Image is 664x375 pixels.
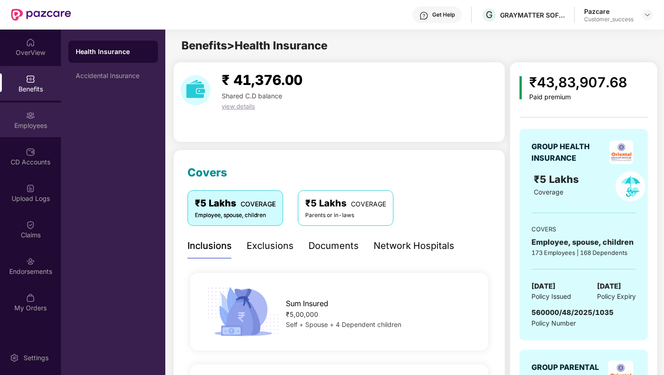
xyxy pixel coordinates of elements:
[597,281,621,292] span: [DATE]
[11,9,71,21] img: New Pazcare Logo
[195,211,276,220] div: Employee, spouse, children
[531,248,636,257] div: 173 Employees | 168 Dependents
[305,196,386,211] div: ₹5 Lakhs
[76,47,151,56] div: Health Insurance
[531,319,576,327] span: Policy Number
[26,38,35,47] img: svg+xml;base64,PHN2ZyBpZD0iSG9tZSIgeG1sbnM9Imh0dHA6Ly93d3cudzMub3JnLzIwMDAvc3ZnIiB3aWR0aD0iMjAiIG...
[222,92,282,100] span: Shared C.D balance
[531,308,614,317] span: 560000/48/2025/1035
[26,111,35,120] img: svg+xml;base64,PHN2ZyBpZD0iRW1wbG95ZWVzIiB4bWxucz0iaHR0cDovL3d3dy53My5vcmcvMjAwMC9zdmciIHdpZHRoPS...
[222,72,302,88] span: ₹ 41,376.00
[531,224,636,234] div: COVERS
[26,220,35,230] img: svg+xml;base64,PHN2ZyBpZD0iQ2xhaW0iIHhtbG5zPSJodHRwOi8vd3d3LnczLm9yZy8yMDAwL3N2ZyIgd2lkdGg9IjIwIi...
[597,291,636,302] span: Policy Expiry
[241,200,276,208] span: COVERAGE
[187,166,227,179] span: Covers
[610,140,633,164] img: insurerLogo
[26,147,35,157] img: svg+xml;base64,PHN2ZyBpZD0iQ0RfQWNjb3VudHMiIGRhdGEtbmFtZT0iQ0QgQWNjb3VudHMiIHhtbG5zPSJodHRwOi8vd3...
[519,76,522,99] img: icon
[432,11,455,18] div: Get Help
[374,239,454,253] div: Network Hospitals
[26,184,35,193] img: svg+xml;base64,PHN2ZyBpZD0iVXBsb2FkX0xvZ3MiIGRhdGEtbmFtZT0iVXBsb2FkIExvZ3MiIHhtbG5zPSJodHRwOi8vd3...
[286,309,474,320] div: ₹5,00,000
[534,188,563,196] span: Coverage
[584,7,634,16] div: Pazcare
[644,11,651,18] img: svg+xml;base64,PHN2ZyBpZD0iRHJvcGRvd24tMzJ4MzIiIHhtbG5zPSJodHRwOi8vd3d3LnczLm9yZy8yMDAwL3N2ZyIgd2...
[531,236,636,248] div: Employee, spouse, children
[10,353,19,363] img: svg+xml;base64,PHN2ZyBpZD0iU2V0dGluZy0yMHgyMCIgeG1sbnM9Imh0dHA6Ly93d3cudzMub3JnLzIwMDAvc3ZnIiB3aW...
[286,298,328,309] span: Sum Insured
[247,239,294,253] div: Exclusions
[584,16,634,23] div: Customer_success
[181,75,211,105] img: download
[531,281,555,292] span: [DATE]
[26,293,35,302] img: svg+xml;base64,PHN2ZyBpZD0iTXlfT3JkZXJzIiBkYXRhLW5hbWU9Ik15IE9yZGVycyIgeG1sbnM9Imh0dHA6Ly93d3cudz...
[419,11,429,20] img: svg+xml;base64,PHN2ZyBpZD0iSGVscC0zMngzMiIgeG1sbnM9Imh0dHA6Ly93d3cudzMub3JnLzIwMDAvc3ZnIiB3aWR0aD...
[286,321,401,328] span: Self + Spouse + 4 Dependent children
[222,103,255,110] span: view details
[305,211,386,220] div: Parents or in-laws
[308,239,359,253] div: Documents
[187,239,232,253] div: Inclusions
[351,200,386,208] span: COVERAGE
[76,72,151,79] div: Accidental Insurance
[529,72,627,93] div: ₹43,83,907.68
[531,141,606,164] div: GROUP HEALTH INSURANCE
[500,11,565,19] div: GRAYMATTER SOFTWARE SERVICES PRIVATE LIMITED
[616,171,646,201] img: policyIcon
[529,93,627,101] div: Paid premium
[204,284,282,339] img: icon
[534,173,581,185] span: ₹5 Lakhs
[21,353,51,363] div: Settings
[181,39,327,52] span: Benefits > Health Insurance
[26,257,35,266] img: svg+xml;base64,PHN2ZyBpZD0iRW5kb3JzZW1lbnRzIiB4bWxucz0iaHR0cDovL3d3dy53My5vcmcvMjAwMC9zdmciIHdpZH...
[195,196,276,211] div: ₹5 Lakhs
[486,9,493,20] span: G
[531,291,571,302] span: Policy Issued
[26,74,35,84] img: svg+xml;base64,PHN2ZyBpZD0iQmVuZWZpdHMiIHhtbG5zPSJodHRwOi8vd3d3LnczLm9yZy8yMDAwL3N2ZyIgd2lkdGg9Ij...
